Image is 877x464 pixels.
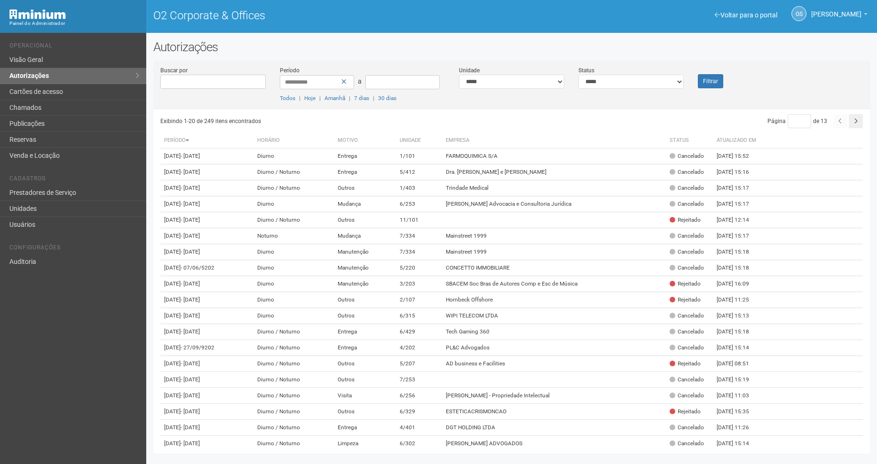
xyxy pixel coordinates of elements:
[396,436,442,452] td: 6/302
[334,212,396,228] td: Outros
[670,392,704,400] div: Cancelado
[442,324,666,340] td: Tech Gaming 360
[253,196,334,212] td: Diurno
[334,388,396,404] td: Visita
[253,148,334,164] td: Diurno
[253,133,334,148] th: Horário
[181,344,214,351] span: - 27/09/9202
[670,408,701,416] div: Rejeitado
[160,388,253,404] td: [DATE]
[349,95,350,101] span: |
[578,66,594,75] label: Status
[181,392,200,399] span: - [DATE]
[442,436,666,452] td: [PERSON_NAME] ADVOGADOS
[9,244,139,254] li: Configurações
[396,372,442,388] td: 7/253
[334,180,396,196] td: Outros
[442,276,666,292] td: SBACEM Soc Bras de Autores Comp e Esc de Música
[713,308,765,324] td: [DATE] 15:13
[9,19,139,28] div: Painel do Administrador
[334,356,396,372] td: Outros
[160,133,253,148] th: Período
[253,324,334,340] td: Diurno / Noturno
[713,388,765,404] td: [DATE] 11:03
[713,292,765,308] td: [DATE] 11:25
[670,216,701,224] div: Rejeitado
[442,420,666,436] td: DGT HOLDING LTDA
[713,436,765,452] td: [DATE] 15:14
[181,376,200,383] span: - [DATE]
[160,404,253,420] td: [DATE]
[396,148,442,164] td: 1/101
[253,308,334,324] td: Diurno
[160,324,253,340] td: [DATE]
[253,164,334,180] td: Diurno / Noturno
[713,356,765,372] td: [DATE] 08:51
[396,228,442,244] td: 7/334
[354,95,369,101] a: 7 dias
[442,260,666,276] td: CONCETTO IMMOBILIARE
[396,324,442,340] td: 6/429
[253,228,334,244] td: Noturno
[181,328,200,335] span: - [DATE]
[442,308,666,324] td: WIPI TELECOM LTDA
[396,180,442,196] td: 1/403
[373,95,374,101] span: |
[153,40,870,54] h2: Autorizações
[713,164,765,180] td: [DATE] 15:16
[334,228,396,244] td: Mudança
[253,276,334,292] td: Diurno
[670,232,704,240] div: Cancelado
[670,200,704,208] div: Cancelado
[280,66,300,75] label: Período
[160,114,512,128] div: Exibindo 1-20 de 249 itens encontrados
[181,185,200,191] span: - [DATE]
[160,148,253,164] td: [DATE]
[160,420,253,436] td: [DATE]
[396,212,442,228] td: 11/101
[160,292,253,308] td: [DATE]
[396,276,442,292] td: 3/203
[253,244,334,260] td: Diurno
[396,244,442,260] td: 7/334
[181,440,200,447] span: - [DATE]
[442,244,666,260] td: Mainstreet 1999
[253,180,334,196] td: Diurno / Noturno
[442,148,666,164] td: FARMOQUIMICA S/A
[181,296,200,303] span: - [DATE]
[713,260,765,276] td: [DATE] 15:18
[670,424,704,432] div: Cancelado
[319,95,321,101] span: |
[160,244,253,260] td: [DATE]
[153,9,505,22] h1: O2 Corporate & Offices
[713,276,765,292] td: [DATE] 16:09
[160,180,253,196] td: [DATE]
[442,133,666,148] th: Empresa
[181,360,200,367] span: - [DATE]
[334,404,396,420] td: Outros
[181,232,200,239] span: - [DATE]
[442,164,666,180] td: Dra. [PERSON_NAME] e [PERSON_NAME]
[280,95,295,101] a: Todos
[160,276,253,292] td: [DATE]
[459,66,480,75] label: Unidade
[713,404,765,420] td: [DATE] 15:35
[334,372,396,388] td: Outros
[670,440,704,448] div: Cancelado
[396,164,442,180] td: 5/412
[670,264,704,272] div: Cancelado
[160,228,253,244] td: [DATE]
[9,9,66,19] img: Minium
[334,148,396,164] td: Entrega
[253,212,334,228] td: Diurno / Noturno
[181,169,200,175] span: - [DATE]
[334,436,396,452] td: Limpeza
[442,388,666,404] td: [PERSON_NAME] - Propriedade Intelectual
[670,280,701,288] div: Rejeitado
[442,228,666,244] td: Mainstreet 1999
[160,436,253,452] td: [DATE]
[304,95,316,101] a: Hoje
[713,340,765,356] td: [DATE] 15:14
[396,404,442,420] td: 6/329
[396,260,442,276] td: 5/220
